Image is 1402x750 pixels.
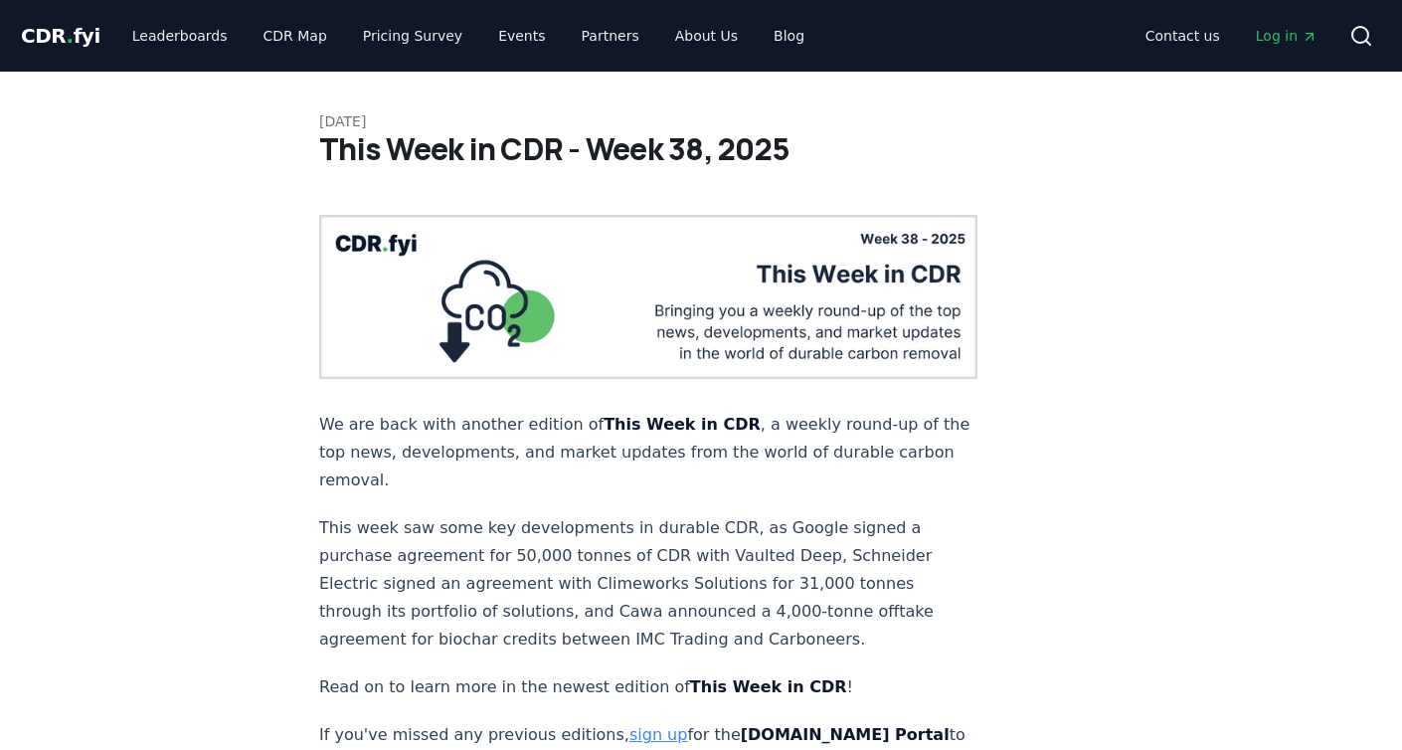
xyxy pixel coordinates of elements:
[347,18,478,54] a: Pricing Survey
[629,725,687,744] a: sign up
[1256,26,1317,46] span: Log in
[566,18,655,54] a: Partners
[659,18,754,54] a: About Us
[67,24,74,48] span: .
[1240,18,1333,54] a: Log in
[21,22,100,50] a: CDR.fyi
[319,514,977,654] p: This week saw some key developments in durable CDR, as Google signed a purchase agreement for 50,...
[758,18,820,54] a: Blog
[116,18,244,54] a: Leaderboards
[319,131,1083,167] h1: This Week in CDR - Week 38, 2025
[604,415,761,434] strong: This Week in CDR
[1130,18,1236,54] a: Contact us
[319,411,977,494] p: We are back with another edition of , a weekly round-up of the top news, developments, and market...
[319,215,977,379] img: blog post image
[116,18,820,54] nav: Main
[248,18,343,54] a: CDR Map
[482,18,561,54] a: Events
[690,677,847,696] strong: This Week in CDR
[1130,18,1333,54] nav: Main
[741,725,950,744] strong: [DOMAIN_NAME] Portal
[319,673,977,701] p: Read on to learn more in the newest edition of !
[319,111,1083,131] p: [DATE]
[21,24,100,48] span: CDR fyi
